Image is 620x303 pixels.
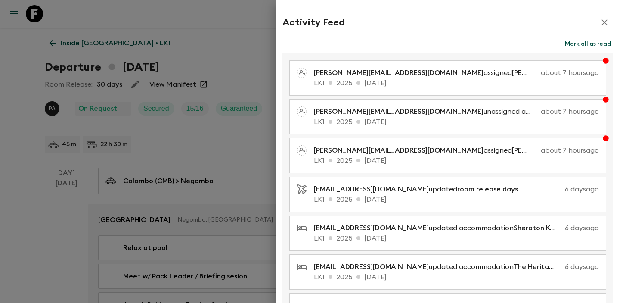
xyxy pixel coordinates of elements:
h2: Activity Feed [282,17,344,28]
button: Mark all as read [563,38,613,50]
p: about 7 hours ago [541,106,599,117]
span: [PERSON_NAME][EMAIL_ADDRESS][DOMAIN_NAME] [314,69,484,76]
p: 6 days ago [528,184,599,194]
span: [PERSON_NAME][EMAIL_ADDRESS][DOMAIN_NAME] [314,147,484,154]
p: 6 days ago [565,223,599,233]
span: [PERSON_NAME][EMAIL_ADDRESS][DOMAIN_NAME] [314,108,484,115]
p: unassigned a pack leader [314,106,537,117]
p: assigned as a pack leader [314,145,537,156]
span: The Heritage Galle Fort [514,263,592,270]
p: about 7 hours ago [541,145,599,156]
span: room release days [457,186,518,193]
p: LK1 2025 [DATE] [314,78,599,88]
span: [PERSON_NAME] [512,147,567,154]
p: 6 days ago [565,262,599,272]
p: LK1 2025 [DATE] [314,194,599,205]
p: updated accommodation [314,262,561,272]
p: about 7 hours ago [541,68,599,78]
p: updated [314,184,525,194]
p: assigned as a pack leader [314,68,537,78]
span: [PERSON_NAME] [512,69,567,76]
p: LK1 2025 [DATE] [314,272,599,282]
span: [EMAIL_ADDRESS][DOMAIN_NAME] [314,263,429,270]
p: LK1 2025 [DATE] [314,117,599,127]
span: [EMAIL_ADDRESS][DOMAIN_NAME] [314,225,429,231]
p: updated accommodation [314,223,561,233]
span: [EMAIL_ADDRESS][DOMAIN_NAME] [314,186,429,193]
p: LK1 2025 [DATE] [314,156,599,166]
p: LK1 2025 [DATE] [314,233,599,244]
